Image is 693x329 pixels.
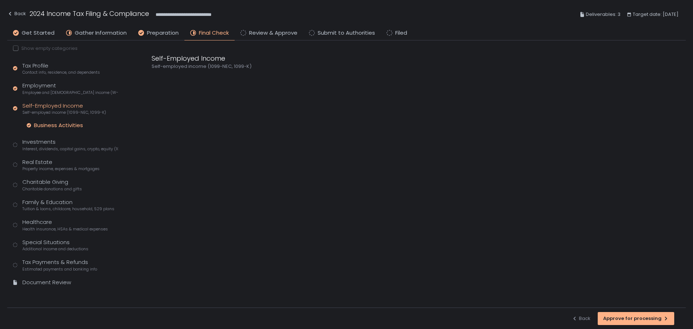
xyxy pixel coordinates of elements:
[22,238,88,252] div: Special Situations
[22,198,114,212] div: Family & Education
[22,258,97,272] div: Tax Payments & Refunds
[22,29,55,37] span: Get Started
[318,29,375,37] span: Submit to Authorities
[22,267,97,272] span: Estimated payments and banking info
[22,186,82,192] span: Charitable donations and gifts
[598,312,674,325] button: Approve for processing
[22,62,100,75] div: Tax Profile
[603,315,669,322] div: Approve for processing
[22,278,71,287] div: Document Review
[22,166,100,172] span: Property income, expenses & mortgages
[34,122,83,129] div: Business Activities
[22,102,106,116] div: Self-Employed Income
[572,312,590,325] button: Back
[22,158,100,172] div: Real Estate
[572,315,590,322] div: Back
[199,29,229,37] span: Final Check
[586,10,620,19] span: Deliverables: 3
[22,110,106,115] span: Self-employed income (1099-NEC, 1099-K)
[152,63,498,70] div: Self-employed income (1099-NEC, 1099-K)
[75,29,127,37] span: Gather Information
[22,90,118,95] span: Employee and [DEMOGRAPHIC_DATA] income (W-2s)
[22,146,118,152] span: Interest, dividends, capital gains, crypto, equity (1099s, K-1s)
[30,9,149,18] h1: 2024 Income Tax Filing & Compliance
[7,9,26,21] button: Back
[147,29,179,37] span: Preparation
[22,226,108,232] span: Health insurance, HSAs & medical expenses
[633,10,679,19] span: Target date: [DATE]
[22,206,114,212] span: Tuition & loans, childcare, household, 529 plans
[22,82,118,95] div: Employment
[395,29,407,37] span: Filed
[22,218,108,232] div: Healthcare
[22,178,82,192] div: Charitable Giving
[22,70,100,75] span: Contact info, residence, and dependents
[249,29,297,37] span: Review & Approve
[152,53,498,63] div: Self-Employed Income
[22,246,88,252] span: Additional income and deductions
[7,9,26,18] div: Back
[22,138,118,152] div: Investments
